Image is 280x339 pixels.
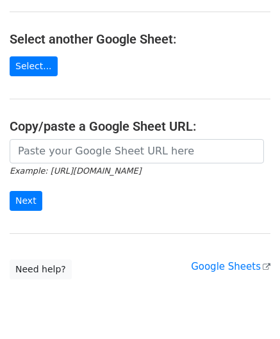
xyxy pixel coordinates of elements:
[10,166,141,176] small: Example: [URL][DOMAIN_NAME]
[191,261,270,272] a: Google Sheets
[10,119,270,134] h4: Copy/paste a Google Sheet URL:
[10,31,270,47] h4: Select another Google Sheet:
[10,191,42,211] input: Next
[10,56,58,76] a: Select...
[10,260,72,279] a: Need help?
[216,277,280,339] iframe: Chat Widget
[10,139,264,163] input: Paste your Google Sheet URL here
